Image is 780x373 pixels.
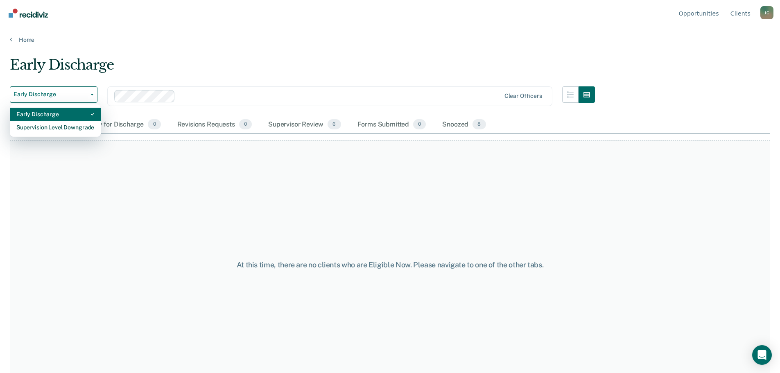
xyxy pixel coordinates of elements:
[200,260,580,269] div: At this time, there are no clients who are Eligible Now. Please navigate to one of the other tabs.
[9,9,48,18] img: Recidiviz
[148,119,161,130] span: 0
[441,116,487,134] div: Snoozed8
[10,36,770,43] a: Home
[10,104,101,137] div: Dropdown Menu
[760,6,773,19] div: J C
[16,121,94,134] div: Supervision Level Downgrade
[10,86,97,103] button: Early Discharge
[14,91,87,98] span: Early Discharge
[413,119,426,130] span: 0
[16,108,94,121] div: Early Discharge
[267,116,343,134] div: Supervisor Review6
[328,119,341,130] span: 6
[760,6,773,19] button: Profile dropdown button
[176,116,253,134] div: Revisions Requests0
[356,116,428,134] div: Forms Submitted0
[752,345,772,365] div: Open Intercom Messenger
[10,57,595,80] div: Early Discharge
[473,119,486,130] span: 8
[504,93,542,99] div: Clear officers
[81,116,162,134] div: Ready for Discharge0
[239,119,252,130] span: 0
